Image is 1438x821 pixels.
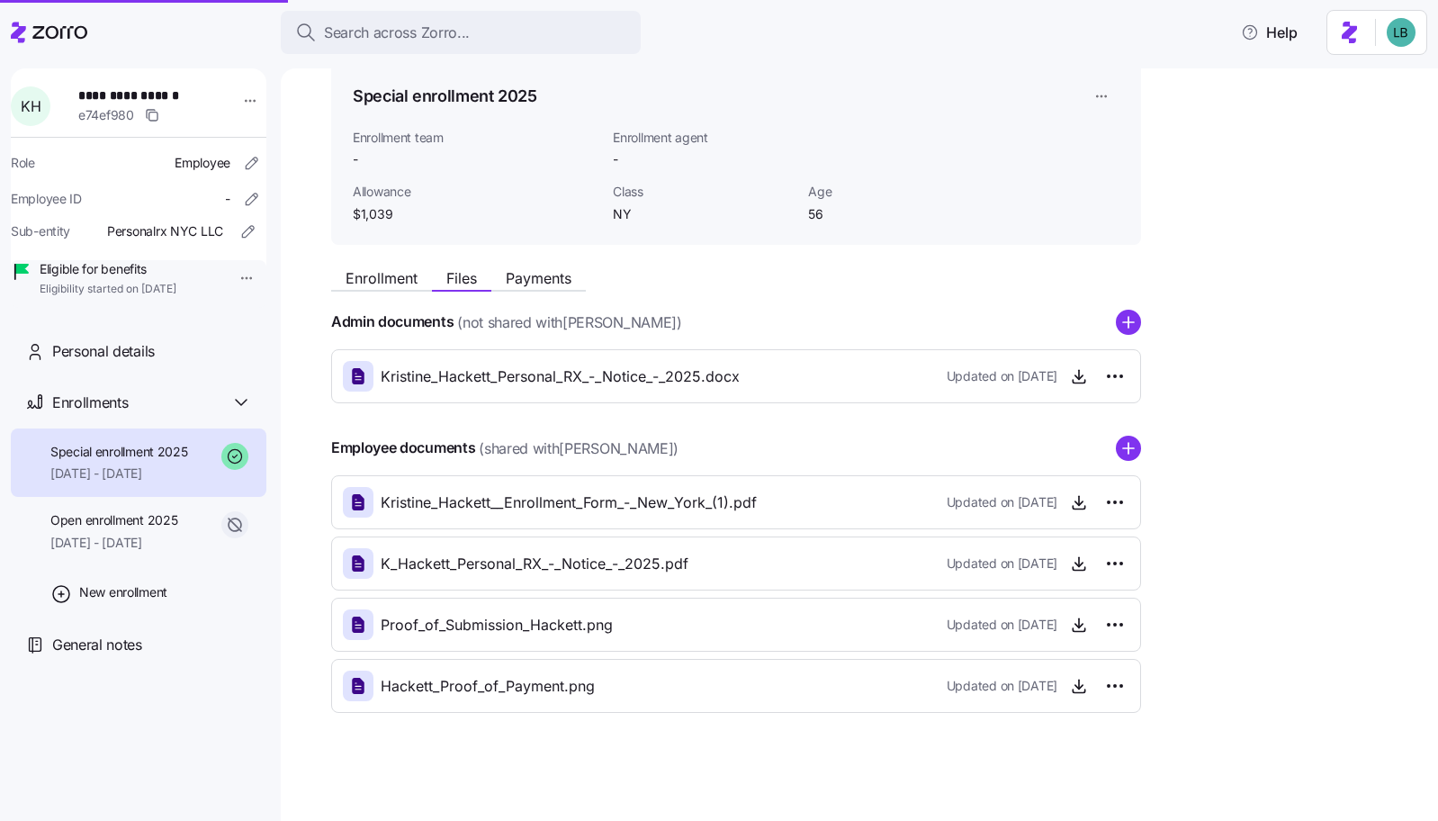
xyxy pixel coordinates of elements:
span: Enrollment [346,271,418,285]
button: Search across Zorro... [281,11,641,54]
span: Hackett_Proof_of_Payment.png [381,675,595,698]
span: Sub-entity [11,222,70,240]
span: Special enrollment 2025 [50,443,188,461]
span: 56 [808,205,989,223]
span: (shared with [PERSON_NAME] ) [479,438,679,460]
span: Kristine_Hackett__Enrollment_Form_-_New_York_(1).pdf [381,492,757,514]
h1: Special enrollment 2025 [353,85,537,107]
span: Enrollments [52,392,128,414]
span: Age [808,183,989,201]
span: NY [613,205,794,223]
span: - [225,190,230,208]
span: e74ef980 [78,106,134,124]
span: Enrollment team [353,129,598,147]
img: 55738f7c4ee29e912ff6c7eae6e0401b [1387,18,1416,47]
span: Personal details [52,340,155,363]
span: Class [613,183,794,201]
span: Eligibility started on [DATE] [40,282,176,297]
span: Kristine_Hackett_Personal_RX_-_Notice_-_2025.docx [381,365,740,388]
span: Updated on [DATE] [947,555,1057,573]
h4: Admin documents [331,311,454,332]
span: Employee ID [11,190,82,208]
span: Updated on [DATE] [947,493,1057,511]
h4: Employee documents [331,438,475,458]
span: $1,039 [353,205,598,223]
span: (not shared with [PERSON_NAME] ) [457,311,681,334]
span: K_Hackett_Personal_RX_-_Notice_-_2025.pdf [381,553,688,575]
span: [DATE] - [DATE] [50,465,188,483]
span: Open enrollment 2025 [50,511,177,529]
span: - [353,150,598,168]
span: K H [21,99,40,113]
svg: add icon [1116,310,1141,335]
span: Updated on [DATE] [947,616,1057,634]
span: Eligible for benefits [40,260,176,278]
span: Role [11,154,35,172]
span: Allowance [353,183,598,201]
span: Payments [506,271,571,285]
span: Files [446,271,477,285]
span: General notes [52,634,142,656]
span: Personalrx NYC LLC [107,222,223,240]
svg: add icon [1116,436,1141,461]
span: Updated on [DATE] [947,677,1057,695]
span: [DATE] - [DATE] [50,534,177,552]
span: Search across Zorro... [324,22,470,44]
span: Enrollment agent [613,129,794,147]
span: New enrollment [79,583,167,601]
span: Employee [175,154,230,172]
span: - [613,150,618,168]
span: Updated on [DATE] [947,367,1057,385]
span: Help [1241,22,1298,43]
span: Proof_of_Submission_Hackett.png [381,614,613,636]
button: Help [1227,14,1312,50]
